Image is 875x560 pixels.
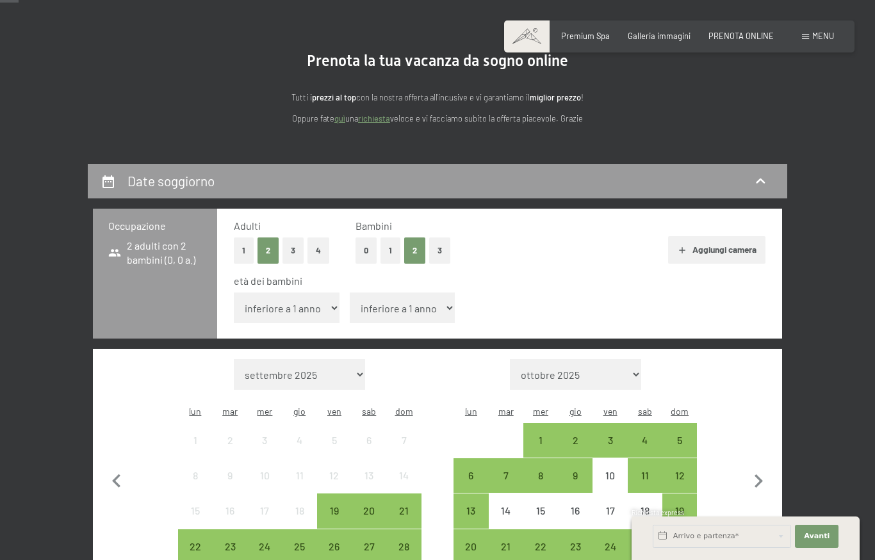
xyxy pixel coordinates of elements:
div: Fri Oct 10 2025 [593,458,627,493]
div: Fri Sep 12 2025 [317,458,352,493]
a: Galleria immagini [628,31,691,41]
div: arrivo/check-in possibile [317,493,352,528]
div: arrivo/check-in non effettuabile [558,493,593,528]
abbr: mercoledì [533,406,548,417]
span: Richiesta express [632,509,684,516]
span: Premium Spa [561,31,610,41]
div: 21 [388,506,420,538]
div: 9 [559,470,591,502]
div: 4 [284,435,316,467]
div: arrivo/check-in non effettuabile [317,458,352,493]
div: arrivo/check-in non effettuabile [352,458,386,493]
div: Sun Sep 14 2025 [386,458,421,493]
div: arrivo/check-in non effettuabile [213,423,247,458]
div: 3 [594,435,626,467]
div: Sun Sep 21 2025 [386,493,421,528]
strong: miglior prezzo [530,92,581,102]
abbr: mercoledì [257,406,272,417]
strong: prezzi al top [312,92,356,102]
div: 8 [525,470,557,502]
div: 15 [525,506,557,538]
span: Menu [812,31,834,41]
div: Mon Sep 01 2025 [178,423,213,458]
div: arrivo/check-in possibile [628,423,662,458]
div: 10 [249,470,281,502]
div: arrivo/check-in non effettuabile [282,458,317,493]
div: arrivo/check-in possibile [489,458,523,493]
h3: Occupazione [108,219,202,233]
div: 17 [594,506,626,538]
div: arrivo/check-in possibile [662,423,697,458]
div: 3 [249,435,281,467]
div: 18 [629,506,661,538]
a: richiesta [358,113,390,124]
div: Wed Oct 08 2025 [523,458,558,493]
abbr: venerdì [327,406,341,417]
div: Thu Sep 04 2025 [282,423,317,458]
div: 14 [490,506,522,538]
div: Wed Sep 03 2025 [247,423,282,458]
div: Wed Sep 17 2025 [247,493,282,528]
div: arrivo/check-in non effettuabile [593,493,627,528]
button: Aggiungi camera [668,236,765,264]
span: Adulti [234,220,261,232]
div: Fri Oct 17 2025 [593,493,627,528]
div: Sat Oct 11 2025 [628,458,662,493]
div: Thu Sep 18 2025 [282,493,317,528]
abbr: venerdì [603,406,617,417]
abbr: domenica [671,406,689,417]
abbr: sabato [638,406,652,417]
div: arrivo/check-in non effettuabile [386,458,421,493]
div: Thu Oct 09 2025 [558,458,593,493]
div: 7 [388,435,420,467]
div: 17 [249,506,281,538]
span: Prenota la tua vacanza da sogno online [307,52,568,70]
span: PRENOTA ONLINE [708,31,774,41]
div: Wed Oct 01 2025 [523,423,558,458]
div: Mon Sep 15 2025 [178,493,213,528]
abbr: giovedì [293,406,306,417]
div: Wed Sep 10 2025 [247,458,282,493]
div: 16 [559,506,591,538]
div: 18 [284,506,316,538]
button: 3 [282,237,304,264]
abbr: martedì [222,406,238,417]
a: quì [334,113,345,124]
div: arrivo/check-in possibile [352,493,386,528]
div: arrivo/check-in possibile [454,458,488,493]
div: età dei bambini [234,274,755,288]
div: arrivo/check-in possibile [386,493,421,528]
div: arrivo/check-in possibile [454,493,488,528]
div: 11 [284,470,316,502]
abbr: domenica [395,406,413,417]
div: Tue Oct 14 2025 [489,493,523,528]
div: Sat Oct 04 2025 [628,423,662,458]
div: arrivo/check-in non effettuabile [213,493,247,528]
abbr: sabato [362,406,376,417]
div: Tue Sep 16 2025 [213,493,247,528]
div: arrivo/check-in non effettuabile [282,423,317,458]
div: arrivo/check-in non effettuabile [247,458,282,493]
div: 20 [353,506,385,538]
div: 13 [353,470,385,502]
div: arrivo/check-in non effettuabile [247,423,282,458]
div: Fri Oct 03 2025 [593,423,627,458]
div: 16 [214,506,246,538]
div: Tue Sep 02 2025 [213,423,247,458]
div: arrivo/check-in non effettuabile [628,493,662,528]
button: 4 [307,237,329,264]
div: Thu Sep 11 2025 [282,458,317,493]
div: 19 [318,506,350,538]
div: 14 [388,470,420,502]
div: arrivo/check-in non effettuabile [489,493,523,528]
abbr: lunedì [189,406,201,417]
p: Tutti i con la nostra offerta all'incusive e vi garantiamo il ! [181,91,694,104]
div: Tue Sep 09 2025 [213,458,247,493]
div: 15 [179,506,211,538]
div: 2 [559,435,591,467]
abbr: lunedì [465,406,477,417]
div: Sat Sep 06 2025 [352,423,386,458]
div: arrivo/check-in non effettuabile [178,423,213,458]
abbr: martedì [498,406,514,417]
div: 6 [455,470,487,502]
